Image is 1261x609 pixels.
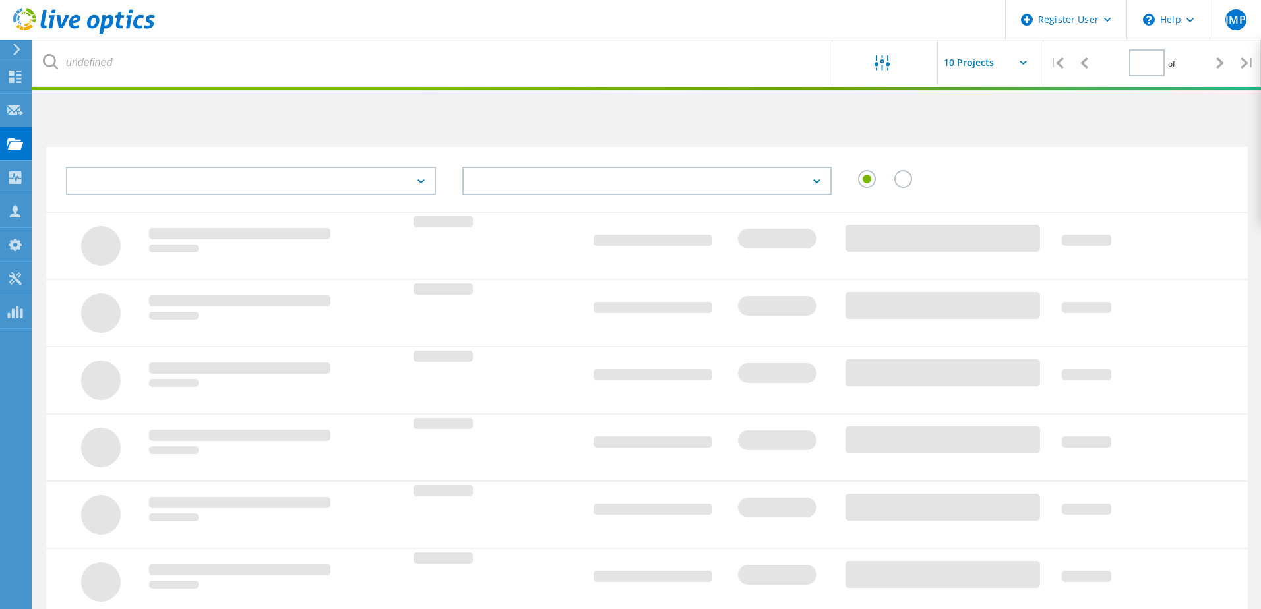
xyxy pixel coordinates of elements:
[1043,40,1070,86] div: |
[33,40,833,86] input: undefined
[1168,58,1175,69] span: of
[1225,14,1245,25] span: JMP
[13,28,155,37] a: Live Optics Dashboard
[1143,14,1155,26] svg: \n
[1234,40,1261,86] div: |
